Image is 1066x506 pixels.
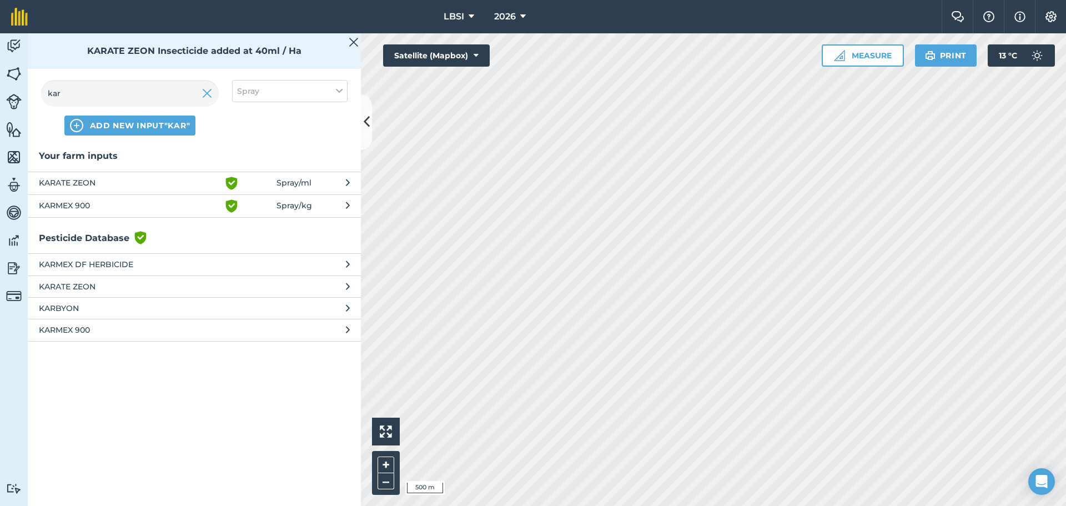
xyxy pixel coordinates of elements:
button: Spray [232,80,348,102]
span: 2026 [494,10,516,23]
span: KARMEX DF HERBICIDE [39,258,220,270]
img: svg+xml;base64,PD94bWwgdmVyc2lvbj0iMS4wIiBlbmNvZGluZz0idXRmLTgiPz4KPCEtLSBHZW5lcmF0b3I6IEFkb2JlIE... [6,177,22,193]
img: Two speech bubbles overlapping with the left bubble in the forefront [951,11,964,22]
button: KARBYON [28,297,361,319]
img: Ruler icon [834,50,845,61]
h3: Your farm inputs [28,149,361,163]
img: svg+xml;base64,PHN2ZyB4bWxucz0iaHR0cDovL3d3dy53My5vcmcvMjAwMC9zdmciIHdpZHRoPSIxNCIgaGVpZ2h0PSIyNC... [70,119,83,132]
span: Spray / kg [276,199,312,213]
img: svg+xml;base64,PD94bWwgdmVyc2lvbj0iMS4wIiBlbmNvZGluZz0idXRmLTgiPz4KPCEtLSBHZW5lcmF0b3I6IEFkb2JlIE... [6,38,22,54]
img: svg+xml;base64,PD94bWwgdmVyc2lvbj0iMS4wIiBlbmNvZGluZz0idXRmLTgiPz4KPCEtLSBHZW5lcmF0b3I6IEFkb2JlIE... [6,94,22,109]
button: Satellite (Mapbox) [383,44,490,67]
span: ADD NEW INPUT "kar" [90,120,190,131]
button: KARATE ZEON [28,275,361,297]
button: KARATE ZEON Spray/ml [28,172,361,194]
div: KARATE ZEON Insecticide added at 40ml / Ha [28,33,361,69]
span: KARATE ZEON [39,280,220,293]
img: svg+xml;base64,PD94bWwgdmVyc2lvbj0iMS4wIiBlbmNvZGluZz0idXRmLTgiPz4KPCEtLSBHZW5lcmF0b3I6IEFkb2JlIE... [6,232,22,249]
span: KARMEX 900 [39,324,220,336]
button: Measure [822,44,904,67]
span: Spray [237,85,259,97]
span: Spray / ml [276,177,311,190]
button: ADD NEW INPUT"kar" [64,116,196,136]
img: svg+xml;base64,PD94bWwgdmVyc2lvbj0iMS4wIiBlbmNvZGluZz0idXRmLTgiPz4KPCEtLSBHZW5lcmF0b3I6IEFkb2JlIE... [6,260,22,277]
div: Open Intercom Messenger [1028,468,1055,495]
span: LBSI [444,10,464,23]
input: Search [41,80,219,107]
img: fieldmargin Logo [11,8,28,26]
button: KARMEX 900 [28,319,361,340]
button: + [378,457,394,473]
button: 13 °C [988,44,1055,67]
img: Four arrows, one pointing top left, one top right, one bottom right and the last bottom left [380,425,392,438]
img: svg+xml;base64,PHN2ZyB4bWxucz0iaHR0cDovL3d3dy53My5vcmcvMjAwMC9zdmciIHdpZHRoPSI1NiIgaGVpZ2h0PSI2MC... [6,149,22,166]
img: A cog icon [1044,11,1058,22]
img: svg+xml;base64,PD94bWwgdmVyc2lvbj0iMS4wIiBlbmNvZGluZz0idXRmLTgiPz4KPCEtLSBHZW5lcmF0b3I6IEFkb2JlIE... [6,483,22,494]
img: svg+xml;base64,PHN2ZyB4bWxucz0iaHR0cDovL3d3dy53My5vcmcvMjAwMC9zdmciIHdpZHRoPSIyMiIgaGVpZ2h0PSIzMC... [349,36,359,49]
button: – [378,473,394,489]
span: KARBYON [39,302,220,314]
img: svg+xml;base64,PD94bWwgdmVyc2lvbj0iMS4wIiBlbmNvZGluZz0idXRmLTgiPz4KPCEtLSBHZW5lcmF0b3I6IEFkb2JlIE... [1026,44,1048,67]
img: svg+xml;base64,PHN2ZyB4bWxucz0iaHR0cDovL3d3dy53My5vcmcvMjAwMC9zdmciIHdpZHRoPSIxOSIgaGVpZ2h0PSIyNC... [925,49,936,62]
img: svg+xml;base64,PHN2ZyB4bWxucz0iaHR0cDovL3d3dy53My5vcmcvMjAwMC9zdmciIHdpZHRoPSIyMiIgaGVpZ2h0PSIzMC... [202,87,212,100]
button: KARMEX DF HERBICIDE [28,253,361,275]
button: Print [915,44,977,67]
span: KARATE ZEON [39,177,220,190]
img: svg+xml;base64,PHN2ZyB4bWxucz0iaHR0cDovL3d3dy53My5vcmcvMjAwMC9zdmciIHdpZHRoPSI1NiIgaGVpZ2h0PSI2MC... [6,121,22,138]
h3: Pesticide Database [28,231,361,246]
img: svg+xml;base64,PD94bWwgdmVyc2lvbj0iMS4wIiBlbmNvZGluZz0idXRmLTgiPz4KPCEtLSBHZW5lcmF0b3I6IEFkb2JlIE... [6,288,22,304]
img: svg+xml;base64,PD94bWwgdmVyc2lvbj0iMS4wIiBlbmNvZGluZz0idXRmLTgiPz4KPCEtLSBHZW5lcmF0b3I6IEFkb2JlIE... [6,204,22,221]
img: svg+xml;base64,PHN2ZyB4bWxucz0iaHR0cDovL3d3dy53My5vcmcvMjAwMC9zdmciIHdpZHRoPSI1NiIgaGVpZ2h0PSI2MC... [6,66,22,82]
button: KARMEX 900 Spray/kg [28,194,361,217]
img: svg+xml;base64,PHN2ZyB4bWxucz0iaHR0cDovL3d3dy53My5vcmcvMjAwMC9zdmciIHdpZHRoPSIxNyIgaGVpZ2h0PSIxNy... [1014,10,1025,23]
img: A question mark icon [982,11,995,22]
span: 13 ° C [999,44,1017,67]
span: KARMEX 900 [39,199,220,213]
